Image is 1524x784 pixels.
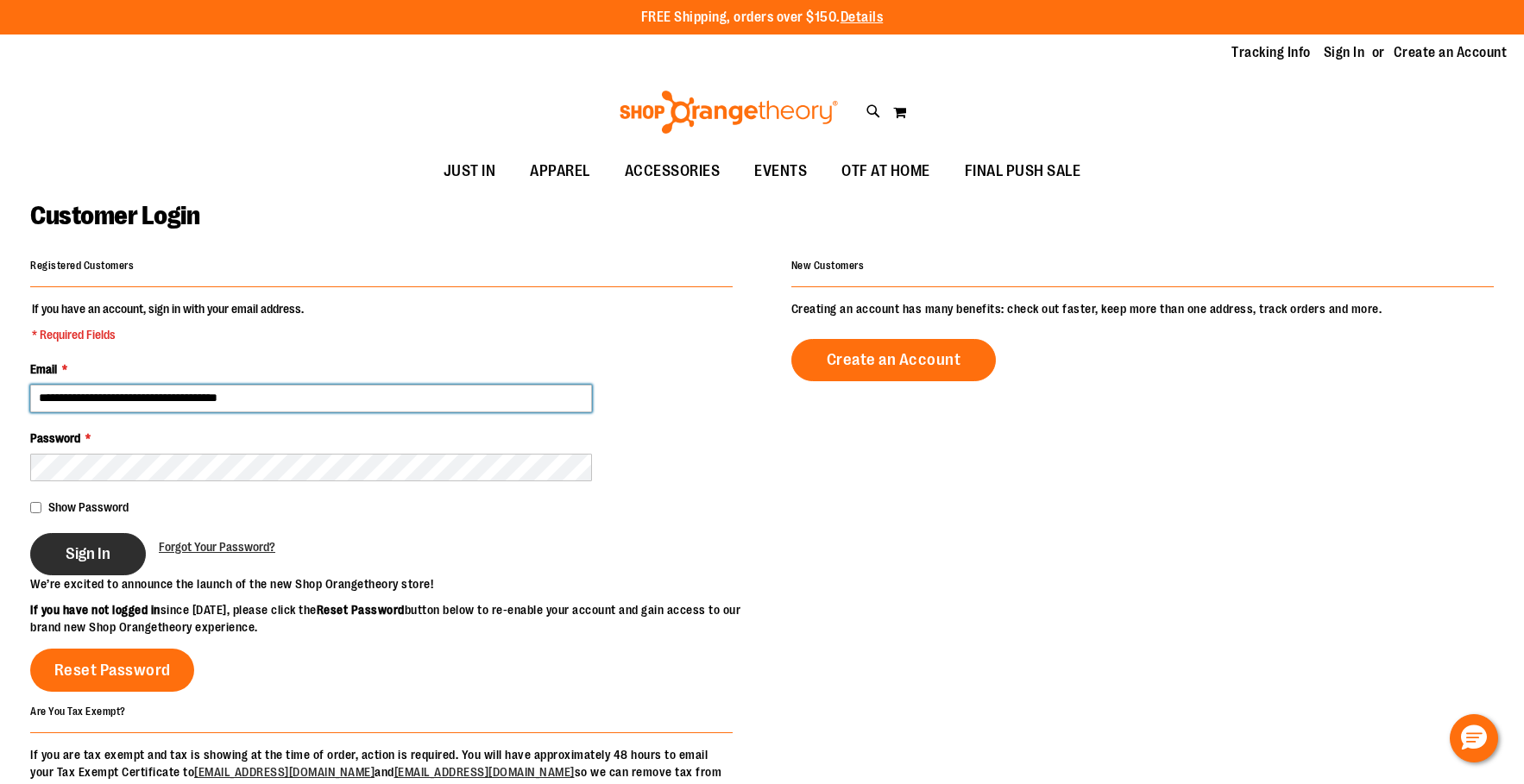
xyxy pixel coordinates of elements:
[394,765,575,779] a: [EMAIL_ADDRESS][DOMAIN_NAME]
[159,540,275,554] span: Forgot Your Password?
[1231,43,1311,62] a: Tracking Info
[159,538,275,555] a: Forgot Your Password?
[30,705,126,717] strong: Are You Tax Exempt?
[791,260,865,272] strong: New Customers
[1450,714,1498,762] button: Hello, have a question? Let’s chat.
[194,765,375,779] a: [EMAIL_ADDRESS][DOMAIN_NAME]
[1324,43,1365,62] a: Sign In
[608,152,738,191] a: ACCESSORIES
[827,350,961,369] span: Create an Account
[30,201,199,230] span: Customer Login
[30,603,161,617] strong: If you have not logged in
[30,533,146,575] button: Sign In
[30,260,134,272] strong: Registered Customers
[30,649,194,692] a: Reset Password
[965,152,1081,191] span: FINAL PUSH SALE
[426,152,513,191] a: JUST IN
[444,152,496,191] span: JUST IN
[317,603,405,617] strong: Reset Password
[754,152,807,191] span: EVENTS
[625,152,721,191] span: ACCESSORIES
[30,362,57,376] span: Email
[791,339,997,381] a: Create an Account
[530,152,590,191] span: APPAREL
[66,544,110,563] span: Sign In
[841,9,884,25] a: Details
[32,326,304,343] span: * Required Fields
[1394,43,1508,62] a: Create an Account
[30,431,80,445] span: Password
[824,152,948,191] a: OTF AT HOME
[54,661,171,680] span: Reset Password
[791,300,1494,317] p: Creating an account has many benefits: check out faster, keep more than one address, track orders...
[513,152,608,191] a: APPAREL
[641,8,884,28] p: FREE Shipping, orders over $150.
[948,152,1099,191] a: FINAL PUSH SALE
[30,300,305,343] legend: If you have an account, sign in with your email address.
[30,575,762,593] p: We’re excited to announce the launch of the new Shop Orangetheory store!
[48,500,129,514] span: Show Password
[841,152,930,191] span: OTF AT HOME
[617,91,841,134] img: Shop Orangetheory
[737,152,824,191] a: EVENTS
[30,601,762,636] p: since [DATE], please click the button below to re-enable your account and gain access to our bran...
